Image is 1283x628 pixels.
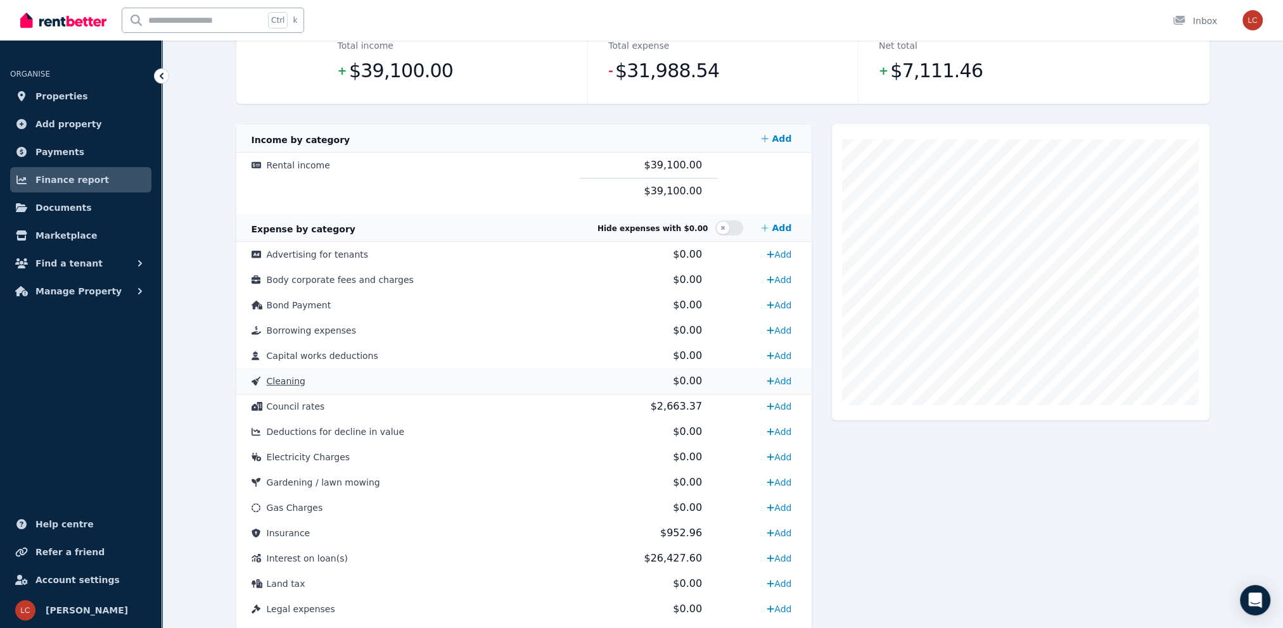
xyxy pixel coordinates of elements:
dt: Net total [879,38,917,53]
a: Refer a friend [10,539,151,565]
span: Documents [35,200,92,215]
a: Add [762,599,796,619]
a: Add [762,523,796,543]
span: Properties [35,89,88,104]
a: Add [762,371,796,391]
span: $0.00 [673,324,702,336]
span: Help centre [35,517,94,532]
span: $7,111.46 [890,58,983,84]
span: Cleaning [267,376,305,386]
span: $39,100.00 [644,185,702,197]
a: Add [762,472,796,493]
a: Account settings [10,567,151,593]
dt: Total expense [608,38,669,53]
span: $0.00 [673,375,702,387]
a: Add [756,215,796,241]
span: Refer a friend [35,544,105,560]
a: Help centre [10,512,151,537]
span: Interest on loan(s) [267,553,348,563]
a: Add [762,270,796,290]
a: Add [762,396,796,417]
span: $2,663.37 [651,400,702,412]
span: - [608,62,613,80]
span: Advertising for tenants [267,249,369,260]
span: $0.00 [673,349,702,361]
span: $0.00 [673,577,702,589]
span: Find a tenant [35,256,103,271]
span: $0.00 [673,476,702,488]
span: [PERSON_NAME] [46,603,128,618]
span: Legal expenses [267,604,335,614]
a: Add property [10,111,151,137]
span: Gas Charges [267,503,323,513]
a: Add [756,126,796,151]
span: Body corporate fees and charges [267,275,414,285]
span: Ctrl [268,12,288,28]
span: $0.00 [673,248,702,260]
span: Deductions for decline in value [267,427,404,437]
a: Properties [10,84,151,109]
span: + [879,62,888,80]
span: Insurance [267,528,310,538]
span: Gardening / lawn mowing [267,477,380,487]
img: Luke Conley [15,600,35,620]
span: Payments [35,144,84,160]
span: k [293,15,297,25]
span: $0.00 [673,451,702,463]
span: Income by category [252,135,350,145]
span: Add property [35,116,102,132]
a: Add [762,244,796,265]
a: Finance report [10,167,151,192]
button: Find a tenant [10,251,151,276]
span: Council rates [267,401,325,411]
span: $39,100.00 [349,58,453,84]
span: Borrowing expenses [267,325,356,336]
a: Documents [10,195,151,220]
span: $952.96 [660,527,702,539]
div: Inbox [1173,15,1217,27]
span: Finance report [35,172,109,187]
a: Add [762,295,796,315]
a: Add [762,320,796,341]
a: Add [762,498,796,518]
span: $39,100.00 [644,159,702,171]
span: Capital works deductions [267,351,378,361]
a: Add [762,447,796,467]
button: Manage Property [10,279,151,304]
span: ORGANISE [10,70,50,78]
span: $0.00 [673,603,702,615]
span: $0.00 [673,501,702,513]
span: $0.00 [673,273,702,286]
img: Luke Conley [1242,10,1263,30]
a: Add [762,422,796,442]
span: Land tax [267,579,305,589]
span: Electricity Charges [267,452,350,462]
dt: Total income [338,38,393,53]
a: Add [762,548,796,568]
span: $0.00 [673,299,702,311]
span: Expense by category [252,224,355,234]
a: Add [762,346,796,366]
a: Payments [10,139,151,165]
a: Add [762,574,796,594]
span: Rental income [267,160,330,170]
span: $0.00 [673,425,702,437]
span: Account settings [35,572,120,587]
div: Open Intercom Messenger [1240,585,1270,615]
span: Marketplace [35,228,97,243]
img: RentBetter [20,11,106,30]
a: Marketplace [10,223,151,248]
span: $31,988.54 [615,58,719,84]
span: Bond Payment [267,300,331,310]
span: Manage Property [35,284,122,299]
span: Hide expenses with $0.00 [597,224,708,233]
span: + [338,62,347,80]
span: $26,427.60 [644,552,702,564]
